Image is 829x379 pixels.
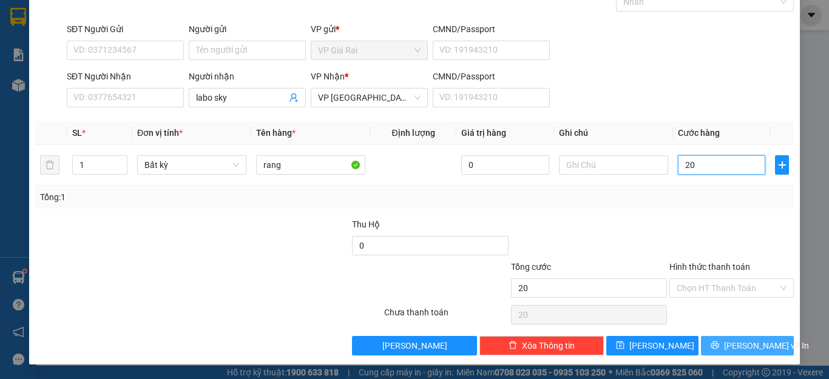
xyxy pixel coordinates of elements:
li: 0291 385 01 05, 0291 361 09 99 [5,60,260,76]
span: save [616,341,624,350]
label: Hình thức thanh toán [669,262,750,272]
b: GỬI : VP Giá Rai [5,20,124,40]
span: Thu Hộ [352,220,380,229]
div: Tổng: 1 [40,190,321,204]
input: 0 [461,155,549,175]
span: plus [776,160,788,170]
span: Cước hàng [678,128,720,138]
div: SĐT Người Nhận [67,70,184,83]
div: Chưa thanh toán [383,306,510,327]
span: Đơn vị tính [137,128,183,138]
input: VD: Bàn, Ghế [256,155,365,175]
span: [PERSON_NAME] [629,339,694,352]
button: delete [40,155,59,175]
div: VP gửi [311,22,428,36]
span: Tên hàng [256,128,296,138]
span: delete [509,341,517,350]
span: user-add [289,93,299,102]
button: [PERSON_NAME] [352,336,476,355]
span: VP Nhận [311,72,345,81]
span: [PERSON_NAME] [382,339,447,352]
span: [PERSON_NAME] và In [724,339,809,352]
div: SĐT Người Gửi [67,22,184,36]
span: VP Giá Rai [318,41,421,59]
div: CMND/Passport [433,22,550,36]
div: CMND/Passport [433,70,550,83]
span: Giá trị hàng [461,128,506,138]
span: Xóa Thông tin [522,339,575,352]
div: Người gửi [189,22,306,36]
span: SL [72,128,82,138]
span: VP Sài Gòn [318,89,421,107]
span: Định lượng [391,128,435,138]
button: printer[PERSON_NAME] và In [701,336,794,355]
input: Ghi Chú [559,155,668,175]
button: save[PERSON_NAME] [606,336,699,355]
div: Người nhận [189,70,306,83]
button: plus [775,155,789,175]
li: [STREET_ADDRESS] [5,44,260,60]
span: environment [5,46,16,56]
span: phone [5,62,16,73]
span: Bất kỳ [144,156,239,174]
button: deleteXóa Thông tin [479,336,604,355]
span: Tổng cước [511,262,551,272]
th: Ghi chú [554,121,673,145]
span: printer [711,341,719,350]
